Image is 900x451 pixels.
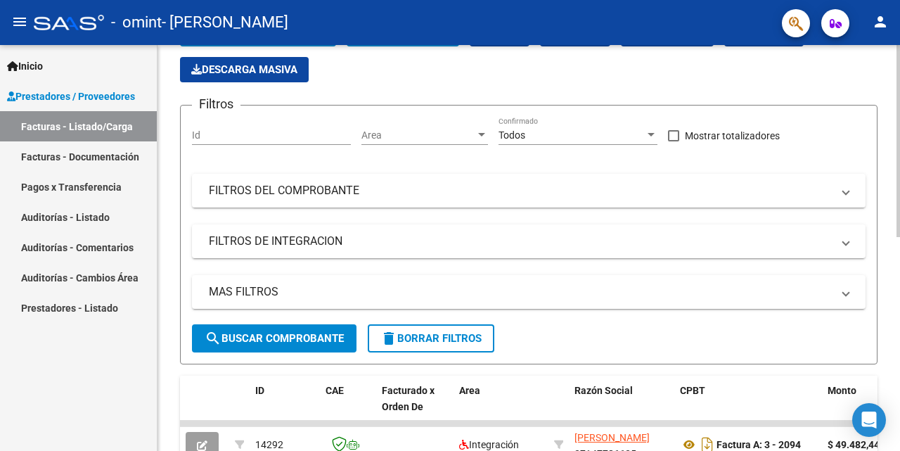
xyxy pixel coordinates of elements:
[11,13,28,30] mat-icon: menu
[716,439,801,450] strong: Factura A: 3 - 2094
[162,7,288,38] span: - [PERSON_NAME]
[574,432,650,443] span: [PERSON_NAME]
[180,57,309,82] button: Descarga Masiva
[685,127,780,144] span: Mostrar totalizadores
[828,439,880,450] strong: $ 49.482,44
[250,376,320,438] datatable-header-cell: ID
[255,439,283,450] span: 14292
[454,376,548,438] datatable-header-cell: Area
[872,13,889,30] mat-icon: person
[368,324,494,352] button: Borrar Filtros
[111,7,162,38] span: - omint
[499,129,525,141] span: Todos
[569,376,674,438] datatable-header-cell: Razón Social
[180,57,309,82] app-download-masive: Descarga masiva de comprobantes (adjuntos)
[382,385,435,412] span: Facturado x Orden De
[192,275,866,309] mat-expansion-panel-header: MAS FILTROS
[205,332,344,345] span: Buscar Comprobante
[380,332,482,345] span: Borrar Filtros
[380,330,397,347] mat-icon: delete
[191,63,297,76] span: Descarga Masiva
[7,89,135,104] span: Prestadores / Proveedores
[376,376,454,438] datatable-header-cell: Facturado x Orden De
[209,284,832,300] mat-panel-title: MAS FILTROS
[255,385,264,396] span: ID
[320,376,376,438] datatable-header-cell: CAE
[674,376,822,438] datatable-header-cell: CPBT
[192,94,240,114] h3: Filtros
[852,403,886,437] div: Open Intercom Messenger
[209,234,832,249] mat-panel-title: FILTROS DE INTEGRACION
[361,129,475,141] span: Area
[205,330,221,347] mat-icon: search
[828,385,856,396] span: Monto
[574,385,633,396] span: Razón Social
[326,385,344,396] span: CAE
[192,174,866,208] mat-expansion-panel-header: FILTROS DEL COMPROBANTE
[459,439,519,450] span: Integración
[192,224,866,258] mat-expansion-panel-header: FILTROS DE INTEGRACION
[680,385,705,396] span: CPBT
[459,385,480,396] span: Area
[209,183,832,198] mat-panel-title: FILTROS DEL COMPROBANTE
[192,324,356,352] button: Buscar Comprobante
[7,58,43,74] span: Inicio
